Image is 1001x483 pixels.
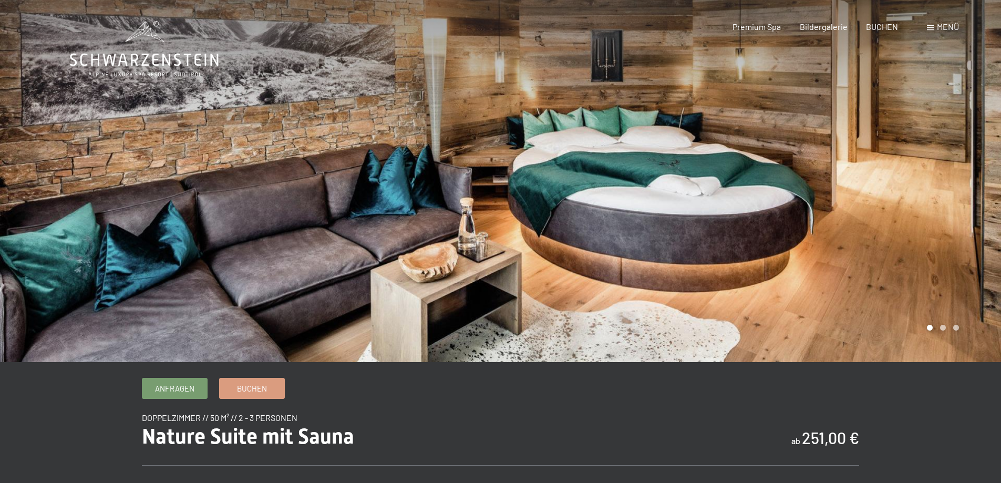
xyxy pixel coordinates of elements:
[802,428,859,447] b: 251,00 €
[220,378,284,398] a: Buchen
[937,22,959,32] span: Menü
[142,424,354,449] span: Nature Suite mit Sauna
[237,383,267,394] span: Buchen
[142,378,207,398] a: Anfragen
[791,436,800,446] span: ab
[732,22,781,32] a: Premium Spa
[800,22,848,32] a: Bildergalerie
[142,413,297,423] span: Doppelzimmer // 50 m² // 2 - 3 Personen
[866,22,898,32] a: BUCHEN
[155,383,194,394] span: Anfragen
